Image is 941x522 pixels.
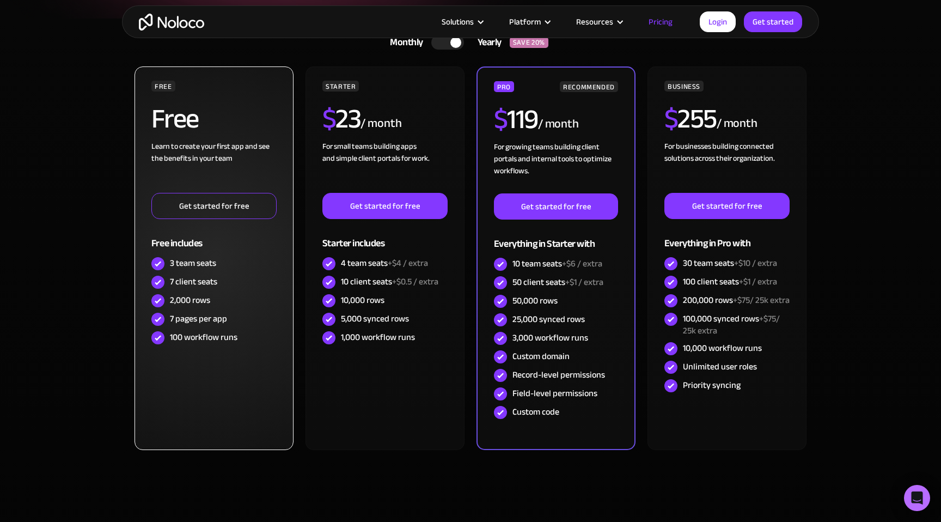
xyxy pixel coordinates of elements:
div: Everything in Starter with [494,220,618,255]
div: Learn to create your first app and see the benefits in your team ‍ [151,141,277,193]
div: SAVE 20% [510,37,548,48]
div: Custom code [512,406,559,418]
div: Starter includes [322,219,448,254]
div: 100,000 synced rows [683,313,790,337]
span: +$6 / extra [562,256,602,272]
div: PRO [494,81,514,92]
div: 7 pages per app [170,313,227,325]
div: Resources [576,15,613,29]
div: FREE [151,81,175,92]
div: Solutions [428,15,496,29]
span: $ [494,94,508,145]
span: +$75/ 25k extra [683,311,780,339]
h2: Free [151,105,199,132]
div: 1,000 workflow runs [341,331,415,343]
div: Priority syncing [683,379,741,391]
a: Login [700,11,736,32]
a: home [139,14,204,31]
div: / month [717,115,757,132]
a: Get started for free [494,193,618,220]
div: Unlimited user roles [683,361,757,373]
div: / month [538,116,579,133]
span: +$1 / extra [565,274,603,290]
span: +$10 / extra [734,255,777,271]
div: 2,000 rows [170,294,210,306]
h2: 23 [322,105,361,132]
div: 200,000 rows [683,294,790,306]
div: 10,000 rows [341,294,384,306]
div: 7 client seats [170,276,217,288]
span: +$1 / extra [739,274,777,290]
div: 10 team seats [512,258,602,270]
div: 3 team seats [170,257,216,269]
div: 5,000 synced rows [341,313,409,325]
div: Solutions [442,15,474,29]
span: +$0.5 / extra [392,274,438,290]
div: Field-level permissions [512,387,597,399]
div: BUSINESS [664,81,704,92]
div: RECOMMENDED [560,81,618,92]
div: 30 team seats [683,257,777,269]
span: $ [322,93,336,144]
h2: 119 [494,106,538,133]
div: 10,000 workflow runs [683,342,762,354]
div: 100 client seats [683,276,777,288]
div: Custom domain [512,350,570,362]
div: Yearly [464,34,510,51]
div: 50,000 rows [512,295,558,307]
span: +$4 / extra [388,255,428,271]
div: 3,000 workflow runs [512,332,588,344]
a: Get started for free [322,193,448,219]
div: Platform [496,15,563,29]
a: Get started for free [664,193,790,219]
div: 4 team seats [341,257,428,269]
div: Open Intercom Messenger [904,485,930,511]
div: Everything in Pro with [664,219,790,254]
span: $ [664,93,678,144]
div: 25,000 synced rows [512,313,585,325]
div: For growing teams building client portals and internal tools to optimize workflows. [494,141,618,193]
div: Monthly [376,34,431,51]
div: Record-level permissions [512,369,605,381]
div: / month [360,115,401,132]
div: STARTER [322,81,359,92]
div: Platform [509,15,541,29]
div: Free includes [151,219,277,254]
h2: 255 [664,105,717,132]
div: For businesses building connected solutions across their organization. ‍ [664,141,790,193]
a: Get started for free [151,193,277,219]
div: Resources [563,15,635,29]
div: 50 client seats [512,276,603,288]
div: 100 workflow runs [170,331,237,343]
div: For small teams building apps and simple client portals for work. ‍ [322,141,448,193]
span: +$75/ 25k extra [733,292,790,308]
a: Get started [744,11,802,32]
div: 10 client seats [341,276,438,288]
a: Pricing [635,15,686,29]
